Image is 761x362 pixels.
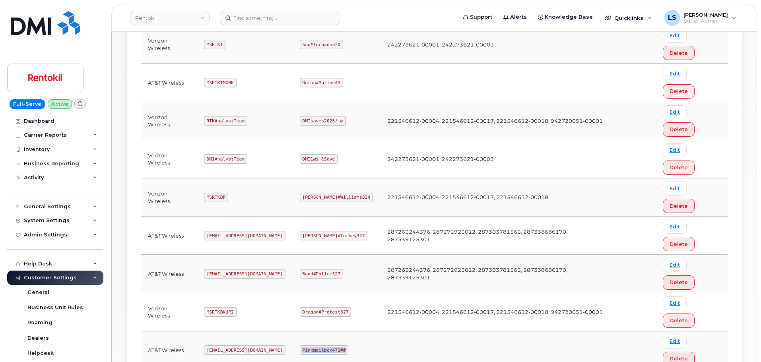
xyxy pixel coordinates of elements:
[670,49,688,57] span: Delete
[141,178,197,217] td: Verizon Wireless
[141,140,197,178] td: Verizon Wireless
[204,231,285,240] code: [EMAIL_ADDRESS][DOMAIN_NAME]
[380,25,611,64] td: 242273621-00001, 242273621-00003
[498,9,532,25] a: Alerts
[663,122,695,137] button: Delete
[300,116,346,126] code: DMIsaves2025!!@
[663,258,687,272] a: Edit
[380,102,611,140] td: 221546612-00004, 221546612-00017, 221546612-00018, 942720051-00001
[663,182,687,196] a: Edit
[726,327,755,356] iframe: Messenger Launcher
[204,116,247,126] code: RTKAnalystTeam
[663,67,687,81] a: Edit
[670,87,688,95] span: Delete
[532,9,598,25] a: Knowledge Base
[141,64,197,102] td: AT&T Wireless
[300,78,343,87] code: Roman#Marine43
[545,13,593,21] span: Knowledge Base
[670,240,688,248] span: Delete
[204,193,228,202] code: MSRTKDP
[204,345,285,355] code: [EMAIL_ADDRESS][DOMAIN_NAME]
[380,178,611,217] td: 221546612-00004, 221546612-00017, 221546612-00018
[300,40,343,49] code: Sun#Tornado320
[663,275,695,290] button: Delete
[663,237,695,251] button: Delete
[663,105,687,119] a: Edit
[220,11,340,25] input: Find something...
[670,317,688,324] span: Delete
[141,102,197,140] td: Verizon Wireless
[141,25,197,64] td: Verizon Wireless
[141,217,197,255] td: AT&T Wireless
[510,13,527,21] span: Alerts
[659,10,742,26] div: Luke Schroeder
[614,15,643,21] span: Quicklinks
[380,140,611,178] td: 242273621-00001, 242273621-00003
[663,335,687,348] a: Edit
[663,143,687,157] a: Edit
[141,255,197,293] td: AT&T Wireless
[670,164,688,171] span: Delete
[458,9,498,25] a: Support
[668,13,676,23] span: LS
[663,220,687,234] a: Edit
[300,193,373,202] code: [PERSON_NAME]#Williams324
[204,307,237,317] code: MSRTKBKUP2
[663,296,687,310] a: Edit
[663,199,695,213] button: Delete
[204,78,237,87] code: MSRTKTMXBK
[300,307,351,317] code: Dragon#Protest327
[204,40,225,49] code: MSRTK1
[141,293,197,331] td: Verizon Wireless
[300,269,343,279] code: Bond#Police327
[670,202,688,210] span: Delete
[599,10,657,26] div: Quicklinks
[470,13,492,21] span: Support
[204,269,285,279] code: [EMAIL_ADDRESS][DOMAIN_NAME]
[130,11,210,25] a: Rentokil
[663,29,687,43] a: Edit
[663,84,695,99] button: Delete
[300,154,338,164] code: DMI1@$!&Save
[663,46,695,60] button: Delete
[300,345,349,355] code: Pinkmailbox472##
[670,279,688,286] span: Delete
[380,255,611,293] td: 287263244376, 287272923012, 287303781563, 287338686170, 287339125301
[663,161,695,175] button: Delete
[380,293,611,331] td: 221546612-00004, 221546612-00017, 221546612-00018, 942720051-00001
[683,12,728,18] span: [PERSON_NAME]
[204,154,247,164] code: DMIAnalystTeam
[300,231,368,240] code: [PERSON_NAME]#Turkey327
[683,18,728,24] span: Super Admin
[663,314,695,328] button: Delete
[670,126,688,133] span: Delete
[380,217,611,255] td: 287263244376, 287272923012, 287303781563, 287338686170, 287339125301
